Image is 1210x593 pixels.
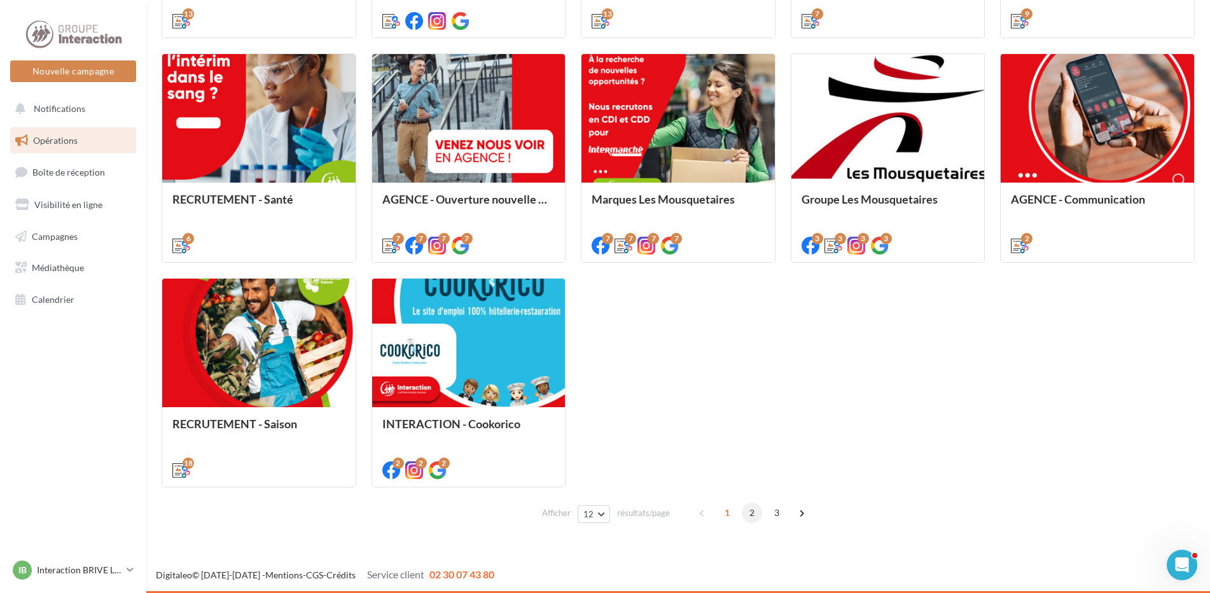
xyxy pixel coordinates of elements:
span: © [DATE]-[DATE] - - - [156,569,494,580]
div: Marques Les Mousquetaires [592,193,765,218]
button: Nouvelle campagne [10,60,136,82]
div: AGENCE - Ouverture nouvelle agence [382,193,555,218]
div: 7 [438,233,450,244]
span: Campagnes [32,230,78,241]
div: 7 [415,233,427,244]
div: 13 [183,8,194,20]
span: 2 [742,503,762,523]
p: Interaction BRIVE LA GAILLARDE [37,564,122,576]
div: 7 [648,233,659,244]
span: 1 [717,503,737,523]
div: 3 [880,233,892,244]
span: Visibilité en ligne [34,199,102,210]
div: 7 [812,8,823,20]
a: Mentions [265,569,303,580]
span: Médiathèque [32,262,84,273]
div: AGENCE - Communication [1011,193,1184,218]
a: Médiathèque [8,255,139,281]
div: RECRUTEMENT - Saison [172,417,345,443]
div: 7 [671,233,682,244]
div: 9 [1021,8,1033,20]
div: 18 [183,457,194,469]
a: Campagnes [8,223,139,250]
a: Boîte de réception [8,158,139,186]
div: 2 [393,457,404,469]
span: Afficher [542,507,571,519]
div: 7 [393,233,404,244]
span: 3 [767,503,787,523]
div: 2 [415,457,427,469]
div: 2 [1021,233,1033,244]
span: Boîte de réception [32,167,105,178]
span: IB [18,564,27,576]
span: résultats/page [617,507,670,519]
div: 7 [625,233,636,244]
span: Calendrier [32,294,74,305]
div: 2 [438,457,450,469]
button: 12 [578,505,610,523]
div: 7 [602,233,613,244]
div: RECRUTEMENT - Santé [172,193,345,218]
span: 02 30 07 43 80 [429,568,494,580]
a: Visibilité en ligne [8,192,139,218]
div: 3 [858,233,869,244]
a: CGS [306,569,323,580]
div: 13 [602,8,613,20]
div: 3 [812,233,823,244]
span: Service client [367,568,424,580]
a: Opérations [8,127,139,154]
span: Notifications [34,103,85,114]
span: Opérations [33,135,78,146]
button: Notifications [8,95,134,122]
div: 7 [461,233,473,244]
div: 3 [835,233,846,244]
div: 6 [183,233,194,244]
a: Calendrier [8,286,139,313]
div: INTERACTION - Cookorico [382,417,555,443]
a: IB Interaction BRIVE LA GAILLARDE [10,558,136,582]
div: Groupe Les Mousquetaires [802,193,975,218]
span: 12 [583,509,594,519]
a: Crédits [326,569,356,580]
iframe: Intercom live chat [1167,550,1197,580]
a: Digitaleo [156,569,192,580]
